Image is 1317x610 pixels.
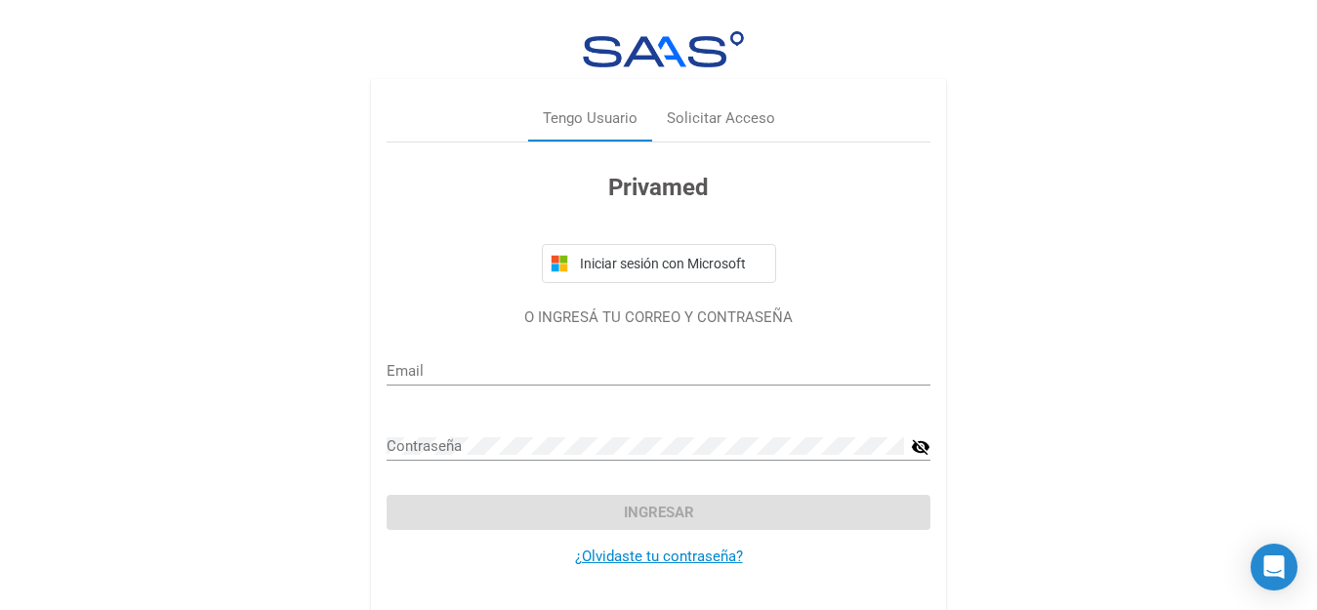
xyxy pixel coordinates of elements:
span: Iniciar sesión con Microsoft [576,256,767,271]
div: Open Intercom Messenger [1251,544,1297,590]
p: O INGRESÁ TU CORREO Y CONTRASEÑA [387,306,930,329]
mat-icon: visibility_off [911,435,930,459]
button: Iniciar sesión con Microsoft [542,244,776,283]
div: Tengo Usuario [543,107,638,130]
span: Ingresar [624,504,694,521]
button: Ingresar [387,495,930,530]
h3: Privamed [387,170,930,205]
a: ¿Olvidaste tu contraseña? [575,548,743,565]
div: Solicitar Acceso [667,107,775,130]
